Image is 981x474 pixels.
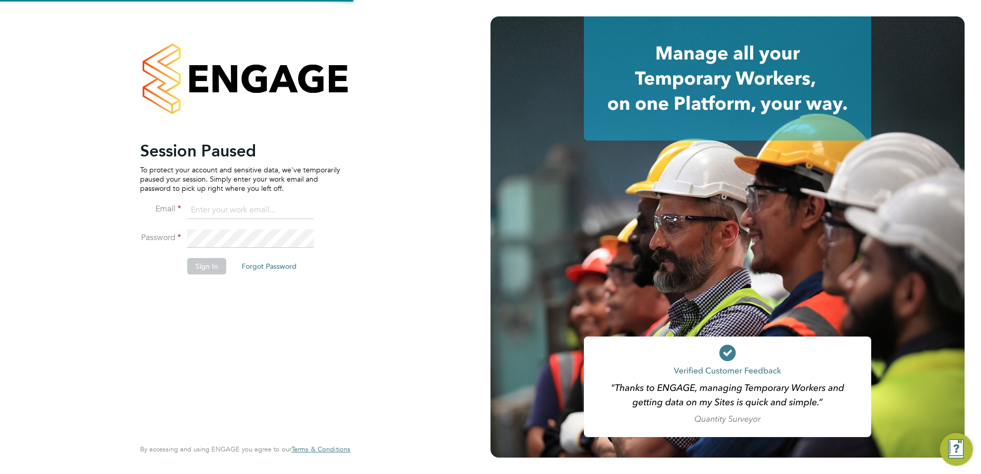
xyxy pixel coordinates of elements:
[187,201,314,220] input: Enter your work email...
[140,165,340,193] p: To protect your account and sensitive data, we've temporarily paused your session. Simply enter y...
[140,204,181,214] label: Email
[140,232,181,243] label: Password
[940,433,973,466] button: Engage Resource Center
[187,258,226,274] button: Sign In
[140,141,340,161] h2: Session Paused
[291,445,350,453] a: Terms & Conditions
[140,445,350,453] span: By accessing and using ENGAGE you agree to our
[233,258,305,274] button: Forgot Password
